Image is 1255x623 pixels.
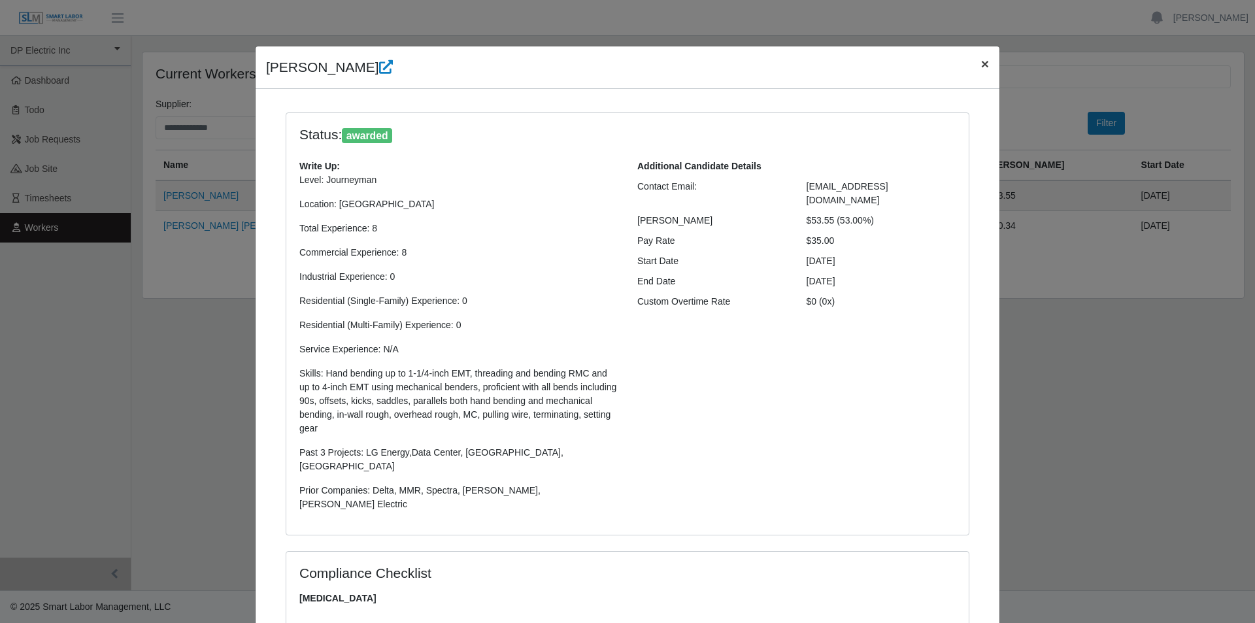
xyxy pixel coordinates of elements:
p: Residential (Single-Family) Experience: 0 [299,294,618,308]
h4: Status: [299,126,787,144]
button: Close [971,46,999,81]
div: End Date [627,275,797,288]
p: Location: [GEOGRAPHIC_DATA] [299,197,618,211]
div: Contact Email: [627,180,797,207]
h4: Compliance Checklist [299,565,730,581]
h4: [PERSON_NAME] [266,57,393,78]
p: Commercial Experience: 8 [299,246,618,260]
span: awarded [342,128,392,144]
div: Custom Overtime Rate [627,295,797,309]
p: Residential (Multi-Family) Experience: 0 [299,318,618,332]
p: Skills: Hand bending up to 1-1/4-inch EMT, threading and bending RMC and up to 4-inch EMT using m... [299,367,618,435]
div: [DATE] [797,254,966,268]
p: Service Experience: N/A [299,343,618,356]
div: $53.55 (53.00%) [797,214,966,227]
div: Pay Rate [627,234,797,248]
span: [EMAIL_ADDRESS][DOMAIN_NAME] [807,181,888,205]
p: Industrial Experience: 0 [299,270,618,284]
p: Prior Companies: Delta, MMR, Spectra, [PERSON_NAME], [PERSON_NAME] Electric [299,484,618,511]
div: [PERSON_NAME] [627,214,797,227]
div: Start Date [627,254,797,268]
b: Additional Candidate Details [637,161,761,171]
p: Total Experience: 8 [299,222,618,235]
span: × [981,56,989,71]
span: [DATE] [807,276,835,286]
p: Past 3 Projects: LG Energy,Data Center, [GEOGRAPHIC_DATA], [GEOGRAPHIC_DATA] [299,446,618,473]
p: Level: Journeyman [299,173,618,187]
div: $35.00 [797,234,966,248]
span: $0 (0x) [807,296,835,307]
b: Write Up: [299,161,340,171]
